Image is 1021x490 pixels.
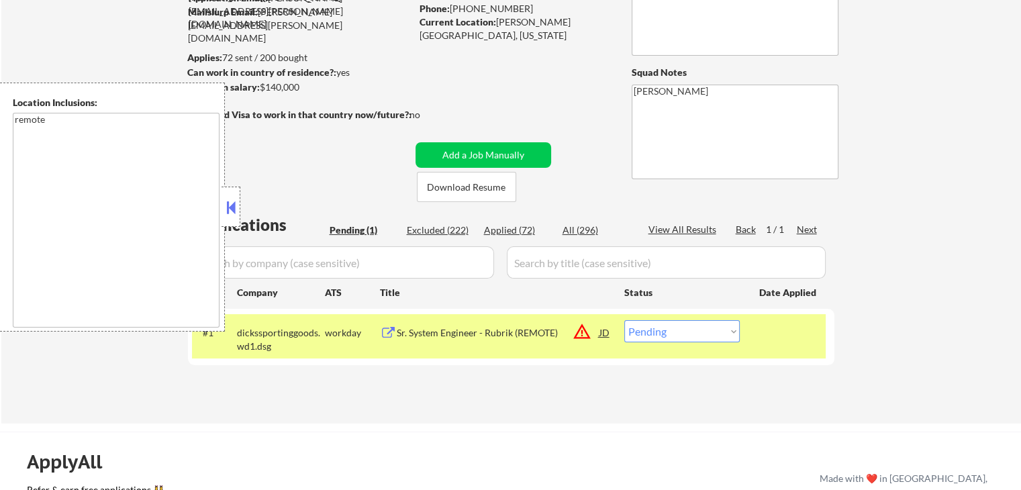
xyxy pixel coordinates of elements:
div: Applied (72) [484,224,551,237]
div: Back [736,223,757,236]
div: Title [380,286,612,299]
button: Download Resume [417,172,516,202]
div: All (296) [563,224,630,237]
div: View All Results [648,223,720,236]
div: Applications [192,217,325,233]
div: [PERSON_NAME][EMAIL_ADDRESS][PERSON_NAME][DOMAIN_NAME] [188,5,411,45]
div: [PHONE_NUMBER] [420,2,610,15]
div: 1 / 1 [766,223,797,236]
strong: Applies: [187,52,222,63]
div: Excluded (222) [407,224,474,237]
strong: Will need Visa to work in that country now/future?: [188,109,411,120]
strong: Minimum salary: [187,81,260,93]
div: $140,000 [187,81,411,94]
strong: Phone: [420,3,450,14]
div: Squad Notes [632,66,838,79]
div: [PERSON_NAME][GEOGRAPHIC_DATA], [US_STATE] [420,15,610,42]
div: ApplyAll [27,450,117,473]
button: warning_amber [573,322,591,341]
div: JD [598,320,612,344]
div: Location Inclusions: [13,96,220,109]
div: yes [187,66,407,79]
div: Company [237,286,325,299]
strong: Current Location: [420,16,496,28]
strong: Mailslurp Email: [188,6,258,17]
div: Pending (1) [330,224,397,237]
button: Add a Job Manually [416,142,551,168]
div: workday [325,326,380,340]
input: Search by title (case sensitive) [507,246,826,279]
div: no [409,108,448,121]
div: ATS [325,286,380,299]
div: Sr. System Engineer - Rubrik (REMOTE) [397,326,599,340]
div: Date Applied [759,286,818,299]
input: Search by company (case sensitive) [192,246,494,279]
div: Status [624,280,740,304]
div: Next [797,223,818,236]
div: 72 sent / 200 bought [187,51,411,64]
div: dickssportinggoods.wd1.dsg [237,326,325,352]
div: #1 [203,326,226,340]
strong: Can work in country of residence?: [187,66,336,78]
